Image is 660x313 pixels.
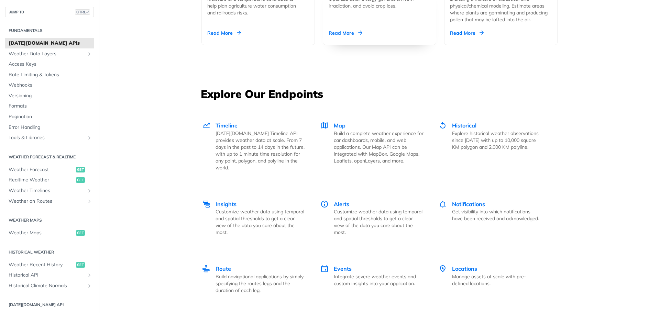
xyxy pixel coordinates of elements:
h2: Weather Forecast & realtime [5,154,94,160]
a: Weather TimelinesShow subpages for Weather Timelines [5,186,94,196]
span: Tools & Libraries [9,134,85,141]
a: Error Handling [5,122,94,133]
span: Formats [9,103,92,110]
img: Historical [439,121,447,130]
a: Locations Locations Manage assets at scale with pre-defined locations. [431,250,549,308]
p: Build a complete weather experience for car dashboards, mobile, and web applications. Our Map API... [334,130,423,164]
span: get [76,262,85,268]
p: [DATE][DOMAIN_NAME] Timeline API provides weather data at scale. From 7 days in the past to 14 da... [216,130,305,171]
a: Events Events Integrate severe weather events and custom insights into your application. [313,250,431,308]
span: Weather Recent History [9,261,74,268]
span: Route [216,265,231,272]
h2: Fundamentals [5,27,94,34]
span: Pagination [9,113,92,120]
p: Get visibility into which notifications have been received and acknowledged. [452,208,542,222]
p: Manage assets at scale with pre-defined locations. [452,273,542,287]
a: Weather Forecastget [5,165,94,175]
img: Notifications [439,200,447,208]
a: Notifications Notifications Get visibility into which notifications have been received and acknow... [431,186,549,250]
img: Timeline [202,121,210,130]
span: get [76,167,85,172]
a: Weather on RoutesShow subpages for Weather on Routes [5,196,94,206]
a: Timeline Timeline [DATE][DOMAIN_NAME] Timeline API provides weather data at scale. From 7 days in... [201,107,313,186]
a: Weather Recent Historyget [5,260,94,270]
p: Build navigational applications by simply specifying the routes legs and the duration of each leg. [216,273,305,294]
span: Weather on Routes [9,198,85,205]
span: Weather Maps [9,230,74,236]
p: Explore historical weather observations since [DATE] with up to 10,000 square KM polygon and 2,00... [452,130,542,150]
span: Historical [452,122,476,129]
span: Insights [216,201,236,208]
img: Map [320,121,329,130]
button: Show subpages for Weather Timelines [87,188,92,193]
div: Read More [450,30,484,36]
span: Alerts [334,201,349,208]
span: [DATE][DOMAIN_NAME] APIs [9,40,92,47]
button: Show subpages for Weather Data Layers [87,51,92,57]
h3: Explore Our Endpoints [201,86,558,101]
button: Show subpages for Tools & Libraries [87,135,92,141]
a: Historical APIShow subpages for Historical API [5,270,94,280]
a: Formats [5,101,94,111]
a: Historical Historical Explore historical weather observations since [DATE] with up to 10,000 squa... [431,107,549,186]
a: Historical Climate NormalsShow subpages for Historical Climate Normals [5,281,94,291]
button: Show subpages for Historical Climate Normals [87,283,92,289]
a: Map Map Build a complete weather experience for car dashboards, mobile, and web applications. Our... [313,107,431,186]
a: Rate Limiting & Tokens [5,70,94,80]
a: Realtime Weatherget [5,175,94,185]
span: get [76,177,85,183]
span: CTRL-/ [75,9,90,15]
a: Versioning [5,91,94,101]
span: Weather Data Layers [9,51,85,57]
h2: Weather Maps [5,217,94,223]
span: Map [334,122,345,129]
a: Weather Mapsget [5,228,94,238]
button: Show subpages for Historical API [87,272,92,278]
span: Versioning [9,92,92,99]
div: Read More [329,30,362,36]
span: Weather Forecast [9,166,74,173]
a: Tools & LibrariesShow subpages for Tools & Libraries [5,133,94,143]
a: [DATE][DOMAIN_NAME] APIs [5,38,94,48]
button: JUMP TOCTRL-/ [5,7,94,17]
a: Webhooks [5,80,94,90]
span: get [76,230,85,236]
span: Events [334,265,352,272]
a: Route Route Build navigational applications by simply specifying the routes legs and the duration... [201,250,313,308]
span: Locations [452,265,477,272]
button: Show subpages for Weather on Routes [87,199,92,204]
span: Weather Timelines [9,187,85,194]
span: Timeline [216,122,238,129]
img: Locations [439,265,447,273]
a: Access Keys [5,59,94,69]
div: Read More [207,30,241,36]
p: Customize weather data using temporal and spatial thresholds to get a clear view of the data you ... [334,208,423,236]
img: Insights [202,200,210,208]
p: Integrate severe weather events and custom insights into your application. [334,273,423,287]
span: Realtime Weather [9,177,74,183]
img: Events [320,265,329,273]
a: Insights Insights Customize weather data using temporal and spatial thresholds to get a clear vie... [201,186,313,250]
a: Pagination [5,112,94,122]
span: Historical API [9,272,85,279]
a: Alerts Alerts Customize weather data using temporal and spatial thresholds to get a clear view of... [313,186,431,250]
span: Notifications [452,201,485,208]
span: Webhooks [9,82,92,89]
span: Error Handling [9,124,92,131]
p: Customize weather data using temporal and spatial thresholds to get a clear view of the data you ... [216,208,305,236]
h2: Historical Weather [5,249,94,255]
h2: [DATE][DOMAIN_NAME] API [5,302,94,308]
img: Alerts [320,200,329,208]
img: Route [202,265,210,273]
span: Rate Limiting & Tokens [9,71,92,78]
span: Historical Climate Normals [9,282,85,289]
span: Access Keys [9,61,92,68]
a: Weather Data LayersShow subpages for Weather Data Layers [5,49,94,59]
